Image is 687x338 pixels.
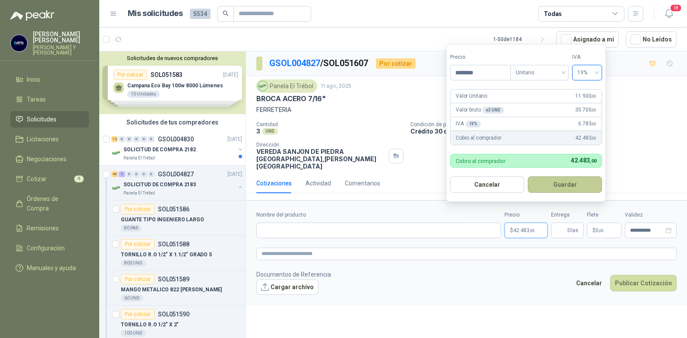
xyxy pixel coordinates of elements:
p: Dirección [256,142,385,148]
label: Entrega [551,211,583,219]
div: Por cotizar [376,58,416,69]
span: Tareas [27,95,46,104]
a: Solicitudes [10,111,89,128]
div: 0 [133,136,140,142]
div: 0 [141,136,147,142]
a: Tareas [10,91,89,108]
p: Valor bruto [456,106,504,114]
div: Solicitudes de tus compradores [99,114,246,131]
label: Precio [504,211,548,219]
span: ,00 [529,228,535,233]
label: Nombre del producto [256,211,501,219]
span: ,00 [589,158,596,164]
span: 19% [577,66,597,79]
p: BROCA ACERO 7/16" [256,94,326,103]
div: 0 [133,171,140,177]
span: Cotizar [27,174,47,184]
span: 9 [74,175,84,182]
div: 40 [111,171,118,177]
span: ,00 [591,136,596,140]
div: Por cotizar [121,309,154,319]
p: Crédito 30 días [410,128,684,135]
span: Manuales y ayuda [27,263,76,273]
a: Por cotizarSOL051589MANGO METALICO 822 [PERSON_NAME]60 UND [99,271,246,306]
img: Company Logo [11,35,27,51]
p: Cantidad [256,121,403,128]
p: TORNILLO R.O 1/2" X 2" [121,321,179,329]
a: 40 2 0 0 0 0 GSOL004827[DATE] Company LogoSOLICITUD DE COMPRA 2183Panela El Trébol [111,169,244,197]
p: SOL051589 [158,276,189,282]
img: Company Logo [111,183,122,193]
p: SOL051586 [158,206,189,212]
a: Configuración [10,240,89,256]
button: Cancelar [571,275,607,291]
p: GSOL004827 [158,171,194,177]
div: Panela El Trébol [256,80,317,92]
div: 80 PAR [121,225,142,232]
p: SOL051590 [158,311,189,317]
button: No Leídos [626,31,677,48]
p: [DATE] [227,135,242,143]
div: 800 UND [121,260,146,267]
button: Publicar Cotización [610,275,677,291]
span: Días [567,223,578,238]
span: close-circle [665,227,671,233]
p: GUANTE TIPO INGENIERO LARGO [121,216,204,224]
label: Flete [587,211,621,219]
button: Cancelar [450,176,524,193]
p: MANGO METALICO 822 [PERSON_NAME] [121,286,222,294]
a: Cotizar9 [10,171,89,187]
span: 18 [670,4,682,12]
span: Negociaciones [27,154,66,164]
span: 35.700 [575,106,596,114]
p: SOLICITUD DE COMPRA 2182 [123,146,196,154]
a: Remisiones [10,220,89,236]
a: Órdenes de Compra [10,191,89,217]
div: 0 [141,171,147,177]
div: 0 [148,171,154,177]
span: ,00 [591,108,596,112]
img: Company Logo [111,148,122,158]
button: 18 [661,6,677,22]
p: [DATE] [227,170,242,179]
a: GSOL004827 [269,58,320,68]
a: Por cotizarSOL051586GUANTE TIPO INGENIERO LARGO80 PAR [99,201,246,236]
div: 60 UND [121,295,143,302]
div: Actividad [306,179,331,188]
button: Guardar [528,176,602,193]
span: Órdenes de Compra [27,194,81,213]
div: 19 % [466,121,481,128]
p: IVA [456,120,481,128]
p: 3 [256,128,260,135]
p: $42.483,00 [504,223,548,238]
p: Valor Unitario [456,92,487,100]
div: 0 [126,171,132,177]
div: 2 [119,171,125,177]
a: 12 0 0 0 0 0 GSOL004830[DATE] Company LogoSOLICITUD DE COMPRA 2182Panela El Trébol [111,134,244,162]
span: Inicio [27,75,41,84]
div: 0 [148,136,154,142]
p: / SOL051607 [269,57,369,70]
button: Cargar archivo [256,279,318,295]
a: Licitaciones [10,131,89,147]
span: ,00 [591,121,596,126]
span: 5534 [190,9,211,19]
label: IVA [572,53,602,61]
span: Remisiones [27,223,59,233]
div: Por cotizar [121,274,154,284]
a: Negociaciones [10,151,89,167]
a: Inicio [10,71,89,88]
button: Asignado a mi [556,31,619,48]
span: search [223,10,229,16]
span: ,00 [591,94,596,99]
span: ,00 [599,228,604,233]
p: TORNILLO R.O 1/2" X 1.1/2" GRADO 5 [121,251,212,259]
span: 42.483 [571,157,596,164]
p: [PERSON_NAME] Y [PERSON_NAME] [33,45,89,55]
p: 11 ago, 2025 [321,82,351,90]
div: UND [262,128,278,135]
div: Solicitudes de nuevos compradoresPor cotizarSOL051583[DATE] Campana Eco Bay 100w 8000 Lúmenes10 U... [99,51,246,114]
span: 11.900 [575,92,596,100]
span: 0 [596,228,604,233]
div: Todas [544,9,562,19]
